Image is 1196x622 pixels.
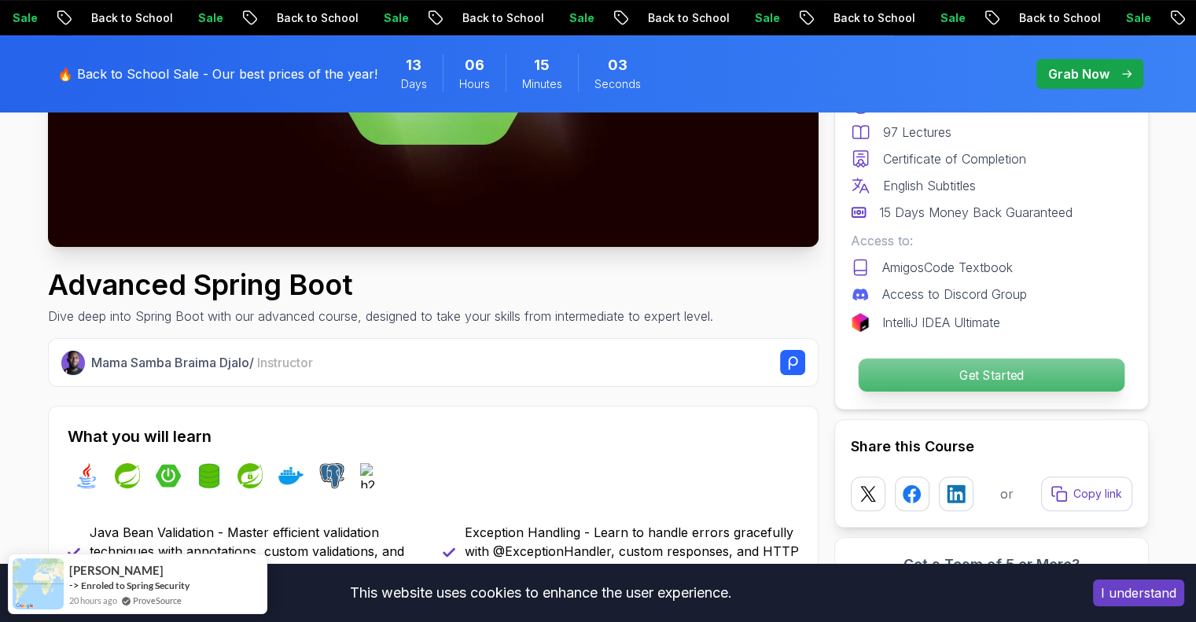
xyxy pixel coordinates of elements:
p: Back to School [757,10,864,26]
p: Java Bean Validation - Master efficient validation techniques with annotations, custom validation... [90,523,424,580]
a: Enroled to Spring Security [81,580,190,591]
p: Sale [307,10,358,26]
img: provesource social proof notification image [13,558,64,609]
p: AmigosCode Textbook [882,258,1013,277]
span: Seconds [594,76,641,92]
img: h2 logo [360,463,385,488]
p: Back to School [15,10,122,26]
img: docker logo [278,463,304,488]
h1: Advanced Spring Boot [48,269,713,300]
p: Back to School [201,10,307,26]
img: spring-data-jpa logo [197,463,222,488]
button: Get Started [857,358,1124,392]
img: spring logo [115,463,140,488]
p: Grab Now [1048,64,1110,83]
p: Mama Samba Braima Djalo / [91,353,313,372]
p: IntelliJ IDEA Ultimate [882,313,1000,332]
p: Back to School [572,10,679,26]
img: jetbrains logo [851,313,870,332]
div: This website uses cookies to enhance the user experience. [12,576,1069,610]
img: Nelson Djalo [61,351,86,375]
p: Get Started [858,359,1124,392]
img: spring-boot logo [156,463,181,488]
p: Certificate of Completion [883,149,1026,168]
span: Minutes [522,76,562,92]
span: -> [69,579,79,591]
span: Hours [459,76,490,92]
p: Back to School [386,10,493,26]
p: or [1000,484,1014,503]
h3: Got a Team of 5 or More? [851,554,1132,576]
span: [PERSON_NAME] [69,564,164,577]
span: 20 hours ago [69,594,117,607]
p: Sale [493,10,543,26]
p: Access to: [851,231,1132,250]
span: 13 Days [406,54,421,76]
h2: What you will learn [68,425,799,447]
p: 15 Days Money Back Guaranteed [879,203,1073,222]
span: 6 Hours [465,54,484,76]
p: Access to Discord Group [882,285,1027,304]
button: Accept cookies [1093,580,1184,606]
h2: Share this Course [851,436,1132,458]
p: Dive deep into Spring Boot with our advanced course, designed to take your skills from intermedia... [48,307,713,326]
span: Instructor [257,355,313,370]
img: java logo [74,463,99,488]
p: Copy link [1073,486,1122,502]
a: ProveSource [133,594,182,607]
span: 3 Seconds [608,54,627,76]
p: 🔥 Back to School Sale - Our best prices of the year! [57,64,377,83]
p: Sale [864,10,914,26]
span: Days [401,76,427,92]
p: 97 Lectures [883,123,951,142]
img: postgres logo [319,463,344,488]
img: spring-security logo [237,463,263,488]
p: Sale [679,10,729,26]
p: Sale [122,10,172,26]
p: Sale [1050,10,1100,26]
p: English Subtitles [883,176,976,195]
button: Copy link [1041,477,1132,511]
p: Back to School [943,10,1050,26]
p: Exception Handling - Learn to handle errors gracefully with @ExceptionHandler, custom responses, ... [465,523,799,580]
span: 15 Minutes [534,54,550,76]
